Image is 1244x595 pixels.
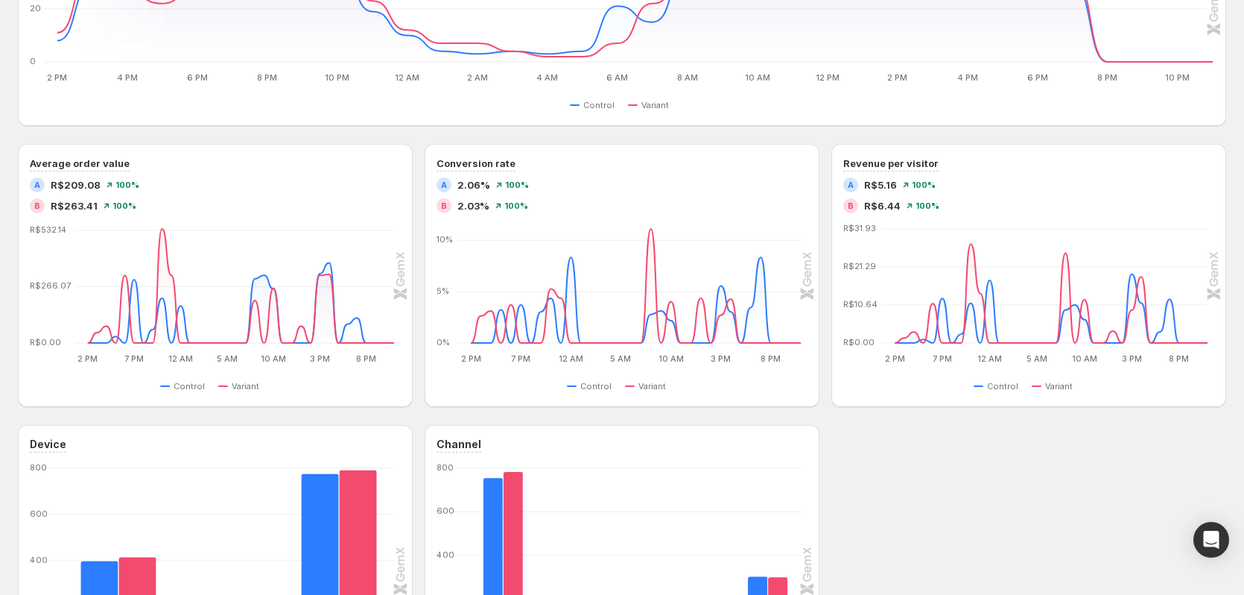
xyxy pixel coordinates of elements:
text: 400 [30,555,48,565]
text: R$532.14 [30,224,67,235]
button: Variant [628,96,675,114]
text: 0 [30,56,36,66]
span: Variant [638,380,666,392]
text: 8 AM [677,72,698,83]
h3: Conversion rate [437,156,515,171]
h2: B [441,201,447,210]
text: 2 PM [47,72,67,83]
text: 0% [437,337,450,347]
text: R$0.00 [30,337,61,347]
span: Variant [1045,380,1073,392]
span: 100 % [505,180,529,189]
text: R$0.00 [843,337,875,347]
div: Open Intercom Messenger [1193,522,1229,558]
text: 2 PM [887,72,907,83]
span: R$263.41 [51,198,98,213]
text: 5 AM [217,353,238,364]
text: 2 PM [885,353,905,364]
text: 6 AM [606,72,628,83]
text: 3 PM [711,353,731,364]
text: 5 AM [1026,353,1047,364]
h2: A [441,180,447,189]
button: Control [570,96,621,114]
text: 600 [437,506,454,516]
span: Control [987,380,1018,392]
h3: Average order value [30,156,130,171]
span: Control [174,380,205,392]
text: 12 AM [559,353,583,364]
text: 10 PM [325,72,349,83]
text: 20 [30,3,41,13]
text: 10 PM [1165,72,1190,83]
span: 100 % [112,201,136,210]
button: Control [160,377,211,395]
span: 2.06% [457,177,490,192]
text: 8 PM [761,353,781,364]
text: 6 PM [187,72,208,83]
h2: A [848,180,854,189]
text: R$31.93 [843,223,876,233]
text: R$21.29 [843,261,876,271]
button: Variant [1032,377,1079,395]
span: 100 % [912,180,936,189]
span: Control [580,380,612,392]
text: 10 AM [745,72,770,83]
text: R$10.64 [843,299,878,309]
text: 12 PM [816,72,840,83]
text: 12 AM [168,353,193,364]
text: 10% [437,234,453,245]
span: 100 % [915,201,939,210]
span: R$6.44 [864,198,901,213]
text: 5 AM [611,353,632,364]
text: 7 PM [511,353,530,364]
h2: A [34,180,40,189]
button: Variant [218,377,265,395]
text: 3 PM [310,353,330,364]
text: 8 PM [1097,72,1117,83]
text: 2 PM [77,353,98,364]
text: 5% [437,286,449,296]
button: Variant [625,377,672,395]
text: 600 [30,509,48,519]
span: Control [583,99,615,111]
text: 2 PM [461,353,481,364]
text: 8 PM [1170,353,1190,364]
span: 100 % [115,180,139,189]
text: 7 PM [933,353,952,364]
h3: Revenue per visitor [843,156,939,171]
text: 10 AM [659,353,684,364]
text: 800 [30,462,47,473]
text: 10 AM [1072,353,1097,364]
h2: B [848,201,854,210]
text: 4 PM [117,72,138,83]
text: 4 PM [957,72,978,83]
h2: B [34,201,40,210]
text: 8 PM [356,353,376,364]
span: Variant [641,99,669,111]
text: 8 PM [257,72,277,83]
span: R$209.08 [51,177,101,192]
span: Variant [232,380,259,392]
text: 10 AM [261,353,286,364]
text: 6 PM [1027,72,1048,83]
text: 12 AM [395,72,419,83]
text: 12 AM [977,353,1002,364]
text: 400 [437,550,454,560]
span: 2.03% [457,198,489,213]
text: R$266.07 [30,281,71,292]
text: 3 PM [1122,353,1142,364]
h3: Device [30,437,66,452]
h3: Channel [437,437,481,452]
text: 7 PM [124,353,144,364]
text: 800 [437,462,454,473]
button: Control [567,377,618,395]
span: 100 % [504,201,528,210]
span: R$5.16 [864,177,897,192]
text: 2 AM [467,72,488,83]
button: Control [974,377,1024,395]
text: 4 AM [536,72,558,83]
